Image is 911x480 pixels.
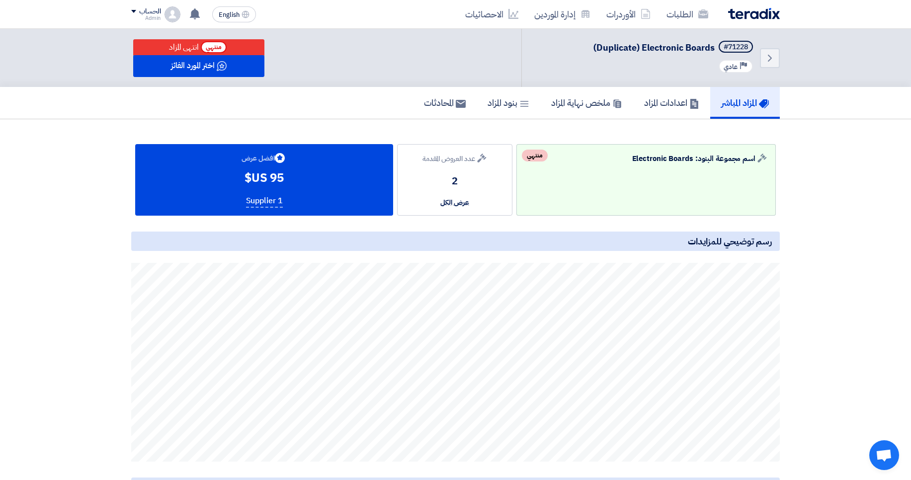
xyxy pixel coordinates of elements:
div: #71228 [724,44,748,51]
a: بنود المزاد [477,87,540,119]
h5: المزاد المباشر [721,97,769,108]
span: English [219,11,240,18]
div: 2 [452,173,458,188]
h5: ملخص نهاية المزاد [551,97,622,108]
h5: المحادثات [424,97,466,108]
span: منتهي [201,41,227,53]
div: منتهي [522,150,548,161]
h5: (Duplicate) Electronic Boards [593,41,755,55]
span: عدد العروض المقدمة [422,154,475,164]
div: انتهى المزاد [169,41,199,53]
button: اختر المورد الفائز [133,55,264,77]
img: profile_test.png [165,6,180,22]
h5: اعدادات المزاد [644,97,699,108]
span: عرض الكل [440,200,469,206]
h5: بنود المزاد [488,97,529,108]
a: Open chat [869,440,899,470]
h5: رسم توضيحي للمزايدات [131,232,780,251]
a: المزاد المباشر [710,87,780,119]
div: Supplier 1 [246,195,283,208]
a: الطلبات [659,2,716,26]
div: Admin [131,15,161,21]
a: ملخص نهاية المزاد [540,87,633,119]
a: الاحصائيات [457,2,526,26]
a: الأوردرات [598,2,659,26]
span: اسم مجموعة البنود: Electronic Boards [632,153,755,164]
div: 95 US$ [245,169,284,187]
a: إدارة الموردين [526,2,598,26]
span: (Duplicate) Electronic Boards [593,41,715,54]
span: عادي [724,62,738,72]
span: افضل عرض [242,153,274,163]
div: الحساب [139,7,161,16]
button: English [212,6,256,22]
a: المحادثات [413,87,477,119]
img: Teradix logo [728,8,780,19]
a: اعدادات المزاد [633,87,710,119]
